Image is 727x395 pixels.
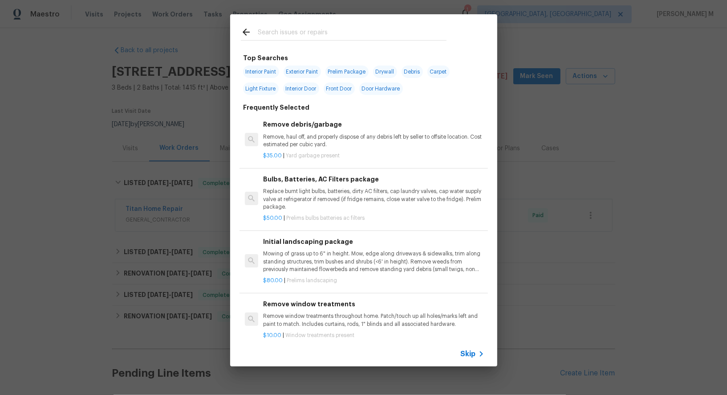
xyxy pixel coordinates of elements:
p: Remove, haul off, and properly dispose of any debris left by seller to offsite location. Cost est... [263,133,484,148]
h6: Remove debris/garbage [263,119,484,129]
p: | [263,214,484,222]
span: Drywall [373,66,397,78]
span: Debris [402,66,423,78]
p: Replace burnt light bulbs, batteries, dirty AC filters, cap laundry valves, cap water supply valv... [263,188,484,210]
span: $10.00 [263,333,281,338]
p: | [263,152,484,160]
h6: Remove window treatments [263,299,484,309]
span: Window treatments present [285,333,354,338]
span: Prelims landscaping [287,278,337,283]
span: Interior Door [283,82,319,95]
span: $35.00 [263,153,282,158]
span: Light Fixture [243,82,279,95]
span: Skip [461,350,476,358]
span: Prelim Package [325,66,369,78]
p: Mowing of grass up to 6" in height. Mow, edge along driveways & sidewalks, trim along standing st... [263,250,484,273]
span: Exterior Paint [284,66,321,78]
span: Prelims bulbs batteries ac filters [286,215,365,221]
h6: Top Searches [244,53,288,63]
span: Yard garbage present [286,153,340,158]
span: Interior Paint [243,66,279,78]
p: | [263,332,484,339]
span: $80.00 [263,278,283,283]
span: Carpet [427,66,450,78]
p: | [263,277,484,284]
span: Front Door [324,82,355,95]
h6: Frequently Selected [244,103,310,112]
h6: Initial landscaping package [263,237,484,247]
input: Search issues or repairs [258,27,447,40]
span: Door Hardware [359,82,403,95]
h6: Bulbs, Batteries, AC Filters package [263,174,484,184]
p: Remove window treatments throughout home. Patch/touch up all holes/marks left and paint to match.... [263,313,484,328]
span: $50.00 [263,215,282,221]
